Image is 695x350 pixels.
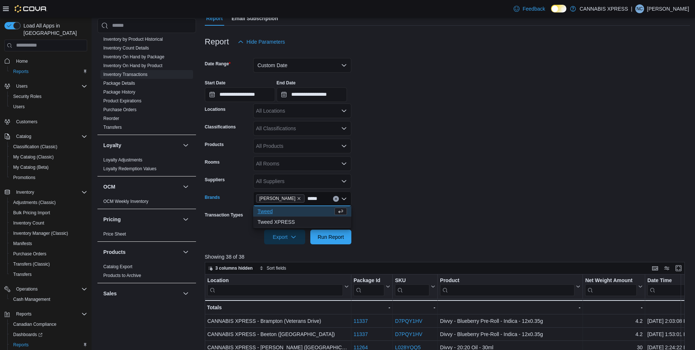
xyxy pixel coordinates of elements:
[395,277,435,296] button: SKU
[103,166,156,171] a: Loyalty Redemption Values
[1,56,90,66] button: Home
[103,63,162,68] a: Inventory On Hand by Product
[7,218,90,228] button: Inventory Count
[341,196,347,202] button: Close list of options
[206,11,223,26] span: Report
[10,219,87,227] span: Inventory Count
[207,277,349,296] button: Location
[440,317,580,325] div: Divvy - Blueberry Pre-Roll - Indica - 12x0.35g
[10,219,47,227] a: Inventory Count
[103,124,122,130] span: Transfers
[103,98,141,103] a: Product Expirations
[7,238,90,249] button: Manifests
[585,303,643,312] div: -
[103,72,148,77] a: Inventory Transactions
[354,277,384,284] div: Package Id
[1,116,90,127] button: Customers
[7,269,90,280] button: Transfers
[10,340,32,349] a: Reports
[1,81,90,91] button: Users
[103,273,141,278] span: Products to Archive
[13,188,37,197] button: Inventory
[103,142,180,149] button: Loyalty
[10,198,87,207] span: Adjustments (Classic)
[7,66,90,77] button: Reports
[341,161,347,167] button: Open list of options
[636,4,643,13] span: NC
[259,195,296,202] span: [PERSON_NAME]
[7,259,90,269] button: Transfers (Classic)
[13,332,42,338] span: Dashboards
[341,108,347,114] button: Open list of options
[551,12,551,13] span: Dark Mode
[16,286,38,292] span: Operations
[258,208,333,215] span: Tweed
[354,277,390,296] button: Package Id
[7,208,90,218] button: Bulk Pricing Import
[10,330,45,339] a: Dashboards
[7,294,90,305] button: Cash Management
[440,277,580,296] button: Product
[258,218,347,226] span: Tweed XPRESS
[205,142,224,147] label: Products
[205,106,226,112] label: Locations
[10,270,87,279] span: Transfers
[333,196,339,202] button: Clear input
[674,264,683,273] button: Enter fullscreen
[21,22,87,37] span: Load All Apps in [GEOGRAPHIC_DATA]
[16,134,31,139] span: Catalog
[585,277,637,284] div: Net Weight Amount
[103,54,164,59] a: Inventory On Hand by Package
[13,296,50,302] span: Cash Management
[7,162,90,172] button: My Catalog (Beta)
[10,163,87,172] span: My Catalog (Beta)
[207,317,349,325] div: CANNABIS XPRESS - Brampton (Veterans Drive)
[103,107,137,113] span: Purchase Orders
[103,183,115,190] h3: OCM
[13,251,47,257] span: Purchase Orders
[97,197,196,209] div: OCM
[585,330,643,339] div: 4.2
[354,331,368,337] a: 11337
[103,231,126,237] a: Price Sheet
[10,260,53,269] a: Transfers (Classic)
[205,124,236,130] label: Classifications
[232,11,278,26] span: Email Subscription
[10,102,87,111] span: Users
[103,63,162,69] span: Inventory On Hand by Product
[207,303,349,312] div: Totals
[395,303,435,312] div: -
[97,26,196,135] div: Inventory
[16,58,28,64] span: Home
[103,90,135,95] a: Package History
[10,102,27,111] a: Users
[310,230,351,244] button: Run Report
[7,319,90,329] button: Canadian Compliance
[13,220,44,226] span: Inventory Count
[13,285,41,294] button: Operations
[10,330,87,339] span: Dashboards
[1,187,90,197] button: Inventory
[205,253,690,260] p: Showing 38 of 38
[205,264,256,273] button: 3 columns hidden
[7,172,90,183] button: Promotions
[215,265,253,271] span: 3 columns hidden
[7,228,90,238] button: Inventory Manager (Classic)
[341,178,347,184] button: Open list of options
[103,231,126,237] span: Price Sheet
[10,153,87,161] span: My Catalog (Classic)
[10,208,53,217] a: Bulk Pricing Import
[354,303,390,312] div: -
[7,152,90,162] button: My Catalog (Classic)
[103,45,149,51] a: Inventory Count Details
[1,309,90,319] button: Reports
[277,87,347,102] input: Press the down key to open a popover containing a calendar.
[103,142,121,149] h3: Loyalty
[13,164,49,170] span: My Catalog (Beta)
[103,81,135,86] a: Package Details
[103,290,180,297] button: Sales
[13,57,31,66] a: Home
[181,289,190,298] button: Sales
[10,67,32,76] a: Reports
[253,58,351,73] button: Custom Date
